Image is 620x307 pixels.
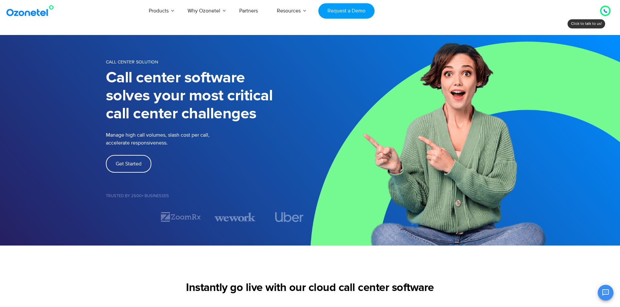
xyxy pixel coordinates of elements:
button: Open chat [598,285,613,300]
div: 4 / 7 [269,212,310,222]
img: zoomrx [160,211,201,223]
a: Request a Demo [318,3,374,19]
h2: Instantly go live with our cloud call center software [106,281,514,295]
div: 1 / 7 [106,213,147,221]
h1: Call center software solves your most critical call center challenges [106,69,310,123]
div: 3 / 7 [214,211,256,223]
a: Get Started [106,155,151,173]
div: 2 / 7 [160,211,201,223]
span: Get Started [116,161,142,166]
img: uber [275,212,304,222]
span: Call Center Solution [106,59,158,65]
p: Manage high call volumes, slash cost per call, accelerate responsiveness. [106,131,253,147]
div: Image Carousel [106,211,310,223]
h5: Trusted by 2500+ Businesses [106,194,310,198]
img: wework [214,211,256,223]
